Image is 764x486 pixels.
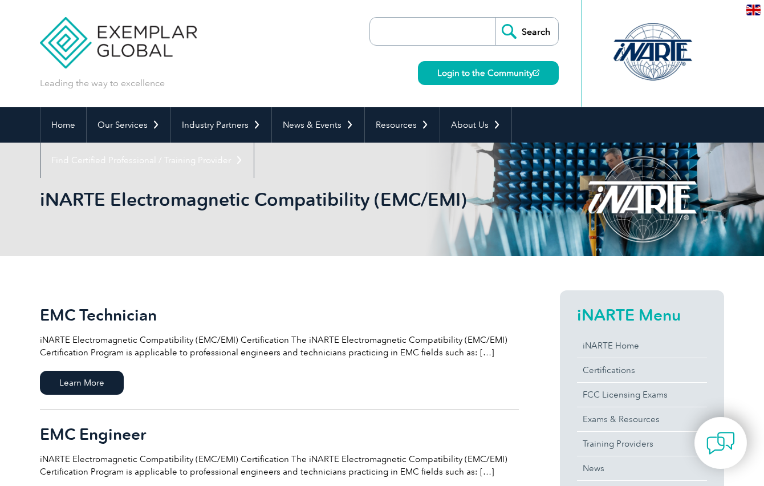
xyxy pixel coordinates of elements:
[495,18,558,45] input: Search
[87,107,170,143] a: Our Services
[577,407,707,431] a: Exams & Resources
[440,107,511,143] a: About Us
[40,334,519,359] p: iNARTE Electromagnetic Compatibility (EMC/EMI) Certification The iNARTE Electromagnetic Compatibi...
[577,306,707,324] h2: iNARTE Menu
[40,188,478,210] h1: iNARTE Electromagnetic Compatibility (EMC/EMI)
[40,306,519,324] h2: EMC Technician
[365,107,440,143] a: Resources
[577,358,707,382] a: Certifications
[706,429,735,457] img: contact-chat.png
[171,107,271,143] a: Industry Partners
[40,290,519,410] a: EMC Technician iNARTE Electromagnetic Compatibility (EMC/EMI) Certification The iNARTE Electromag...
[40,143,254,178] a: Find Certified Professional / Training Provider
[533,70,539,76] img: open_square.png
[40,77,165,90] p: Leading the way to excellence
[40,425,519,443] h2: EMC Engineer
[577,334,707,358] a: iNARTE Home
[418,61,559,85] a: Login to the Community
[746,5,761,15] img: en
[40,371,124,395] span: Learn More
[577,383,707,407] a: FCC Licensing Exams
[272,107,364,143] a: News & Events
[40,107,86,143] a: Home
[577,432,707,456] a: Training Providers
[577,456,707,480] a: News
[40,453,519,478] p: iNARTE Electromagnetic Compatibility (EMC/EMI) Certification The iNARTE Electromagnetic Compatibi...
